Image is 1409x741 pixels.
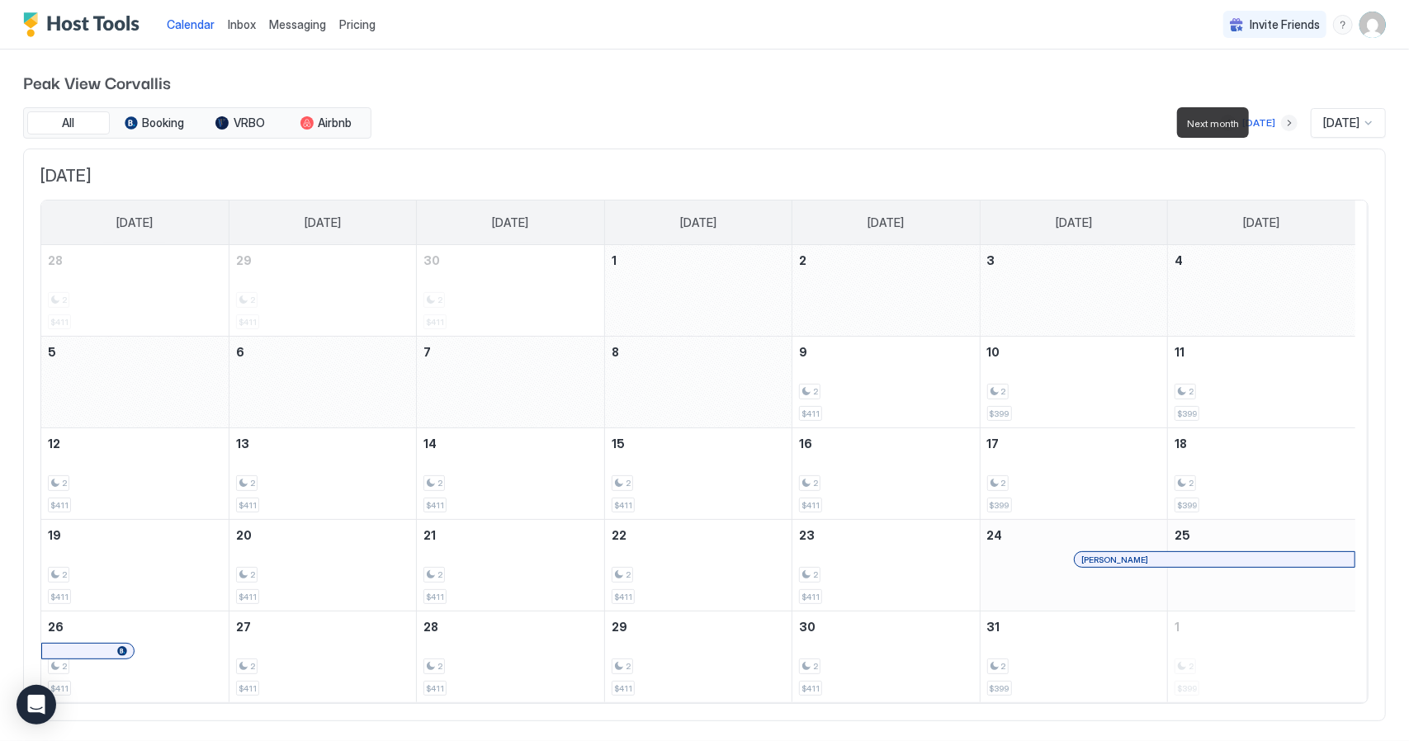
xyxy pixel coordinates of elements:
a: Wednesday [664,201,733,245]
span: VRBO [234,116,265,130]
a: July 15, 2026 [605,428,792,459]
div: tab-group [23,107,371,139]
span: $411 [239,500,257,511]
span: 28 [48,253,63,267]
a: July 1, 2026 [605,245,792,276]
span: 26 [48,620,64,634]
td: July 26, 2026 [41,611,229,703]
td: July 10, 2026 [980,337,1167,428]
td: July 3, 2026 [980,245,1167,337]
span: 22 [612,528,626,542]
span: $411 [801,408,820,419]
a: Friday [1039,201,1109,245]
span: [DATE] [116,215,153,230]
a: Calendar [167,16,215,33]
td: July 9, 2026 [792,337,980,428]
span: 19 [48,528,61,542]
td: July 16, 2026 [792,428,980,520]
a: July 2, 2026 [792,245,979,276]
span: [DATE] [1244,215,1280,230]
a: July 10, 2026 [981,337,1167,367]
a: Saturday [1227,201,1297,245]
span: 1 [612,253,617,267]
span: 2 [62,661,67,672]
a: July 5, 2026 [41,337,229,367]
td: July 15, 2026 [604,428,792,520]
span: 2 [799,253,806,267]
td: July 17, 2026 [980,428,1167,520]
span: [PERSON_NAME] [1081,555,1148,565]
span: 1 [1175,620,1180,634]
td: July 24, 2026 [980,520,1167,611]
span: 27 [236,620,251,634]
a: Sunday [100,201,169,245]
span: [DATE] [1056,215,1092,230]
a: July 3, 2026 [981,245,1167,276]
button: Next month [1281,115,1298,131]
span: 23 [799,528,815,542]
span: $411 [426,683,444,694]
span: 15 [612,437,625,451]
a: July 24, 2026 [981,520,1167,550]
span: 2 [437,569,442,580]
td: July 4, 2026 [1168,245,1355,337]
td: July 22, 2026 [604,520,792,611]
span: 16 [799,437,812,451]
td: July 25, 2026 [1168,520,1355,611]
a: July 4, 2026 [1168,245,1355,276]
a: August 1, 2026 [1168,611,1355,642]
span: $411 [239,683,257,694]
td: August 1, 2026 [1168,611,1355,703]
span: 2 [813,569,818,580]
td: July 13, 2026 [229,428,416,520]
span: 2 [250,569,255,580]
span: 5 [48,345,56,359]
a: Inbox [228,16,256,33]
span: Booking [143,116,185,130]
a: July 25, 2026 [1168,520,1355,550]
span: 2 [813,478,818,488]
span: 3 [987,253,995,267]
span: $411 [614,592,632,602]
span: 18 [1175,437,1187,451]
td: July 11, 2026 [1168,337,1355,428]
span: [DATE] [40,166,1369,186]
td: June 29, 2026 [229,245,416,337]
a: July 17, 2026 [981,428,1167,459]
td: June 28, 2026 [41,245,229,337]
span: 2 [626,661,631,672]
span: All [63,116,75,130]
span: Next month [1187,117,1239,130]
div: Open Intercom Messenger [17,685,56,724]
span: 31 [987,620,1000,634]
span: 25 [1175,528,1190,542]
span: 28 [423,620,438,634]
a: July 14, 2026 [417,428,603,459]
span: $411 [801,500,820,511]
a: July 27, 2026 [229,611,416,642]
td: July 8, 2026 [604,337,792,428]
span: 2 [1001,386,1006,397]
a: June 29, 2026 [229,245,416,276]
span: $399 [1177,408,1197,419]
span: $411 [50,500,69,511]
a: July 18, 2026 [1168,428,1355,459]
span: $399 [990,408,1009,419]
td: July 7, 2026 [417,337,604,428]
button: Booking [113,111,196,135]
span: 17 [987,437,1000,451]
td: July 28, 2026 [417,611,604,703]
div: [DATE] [1242,116,1275,130]
span: 8 [612,345,619,359]
a: July 13, 2026 [229,428,416,459]
span: $411 [614,683,632,694]
a: July 9, 2026 [792,337,979,367]
span: [DATE] [868,215,904,230]
td: June 30, 2026 [417,245,604,337]
span: Invite Friends [1250,17,1320,32]
div: menu [1333,15,1353,35]
a: Thursday [851,201,920,245]
span: Airbnb [319,116,352,130]
td: July 21, 2026 [417,520,604,611]
span: 2 [813,661,818,672]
